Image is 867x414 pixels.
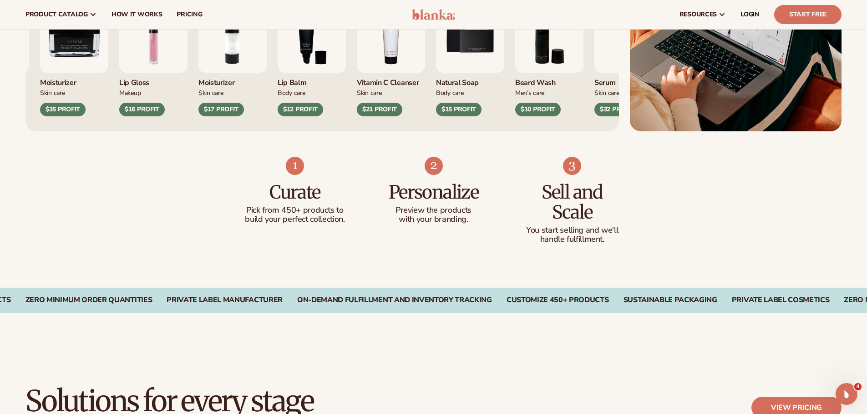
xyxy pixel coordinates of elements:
div: Vitamin C Cleanser [357,73,425,88]
div: $10 PROFIT [515,103,561,116]
div: Body Care [436,88,504,97]
img: Moisturizing lotion. [198,5,267,73]
span: LOGIN [740,11,760,18]
iframe: Intercom live chat [836,383,857,405]
img: Nature bar of soap. [436,5,504,73]
div: $35 PROFIT [40,103,86,116]
div: Lip Gloss [119,73,188,88]
p: handle fulfillment. [521,235,624,244]
div: 2 / 9 [198,5,267,116]
div: 1 / 9 [119,5,188,116]
img: Pink lip gloss. [119,5,188,73]
div: 5 / 9 [436,5,504,116]
div: Men’s Care [515,88,583,97]
img: Moisturizer. [40,5,108,73]
div: 9 / 9 [40,5,108,116]
div: 4 / 9 [357,5,425,116]
div: PRIVATE LABEL COSMETICS [732,296,830,304]
span: How It Works [112,11,162,18]
div: Moisturizer [40,73,108,88]
p: Preview the products [382,206,485,215]
span: 4 [854,383,862,390]
p: with your branding. [382,215,485,224]
div: On-Demand Fulfillment and Inventory Tracking [297,296,492,304]
p: You start selling and we'll [521,226,624,235]
span: resources [679,11,717,18]
img: Smoothing lip balm. [278,5,346,73]
img: Vitamin c cleanser. [357,5,425,73]
img: Foaming beard wash. [515,5,583,73]
div: Natural Soap [436,73,504,88]
div: Skin Care [40,88,108,97]
div: $32 PROFIT [594,103,640,116]
div: Skin Care [198,88,267,97]
div: Skin Care [357,88,425,97]
div: $21 PROFIT [357,103,402,116]
div: Body Care [278,88,346,97]
img: Collagen and retinol serum. [594,5,663,73]
div: SUSTAINABLE PACKAGING [624,296,717,304]
div: Lip Balm [278,73,346,88]
a: Start Free [774,5,842,24]
h3: Curate [244,182,346,202]
div: Serum [594,73,663,88]
div: Zero Minimum Order Quantities [25,296,152,304]
span: pricing [177,11,202,18]
div: $12 PROFIT [278,103,323,116]
div: Beard Wash [515,73,583,88]
div: CUSTOMIZE 450+ PRODUCTS [507,296,609,304]
img: Shopify Image 9 [563,157,581,175]
img: Shopify Image 7 [286,157,304,175]
p: Pick from 450+ products to build your perfect collection. [244,206,346,224]
div: Makeup [119,88,188,97]
div: 7 / 9 [594,5,663,116]
div: Moisturizer [198,73,267,88]
div: $15 PROFIT [436,103,482,116]
span: product catalog [25,11,88,18]
div: $17 PROFIT [198,103,244,116]
div: $16 PROFIT [119,103,165,116]
img: Shopify Image 8 [425,157,443,175]
div: 6 / 9 [515,5,583,116]
div: 3 / 9 [278,5,346,116]
h3: Sell and Scale [521,182,624,222]
h3: Personalize [382,182,485,202]
div: PRIVATE LABEL MANUFACTURER [167,296,283,304]
img: logo [412,9,455,20]
div: Skin Care [594,88,663,97]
